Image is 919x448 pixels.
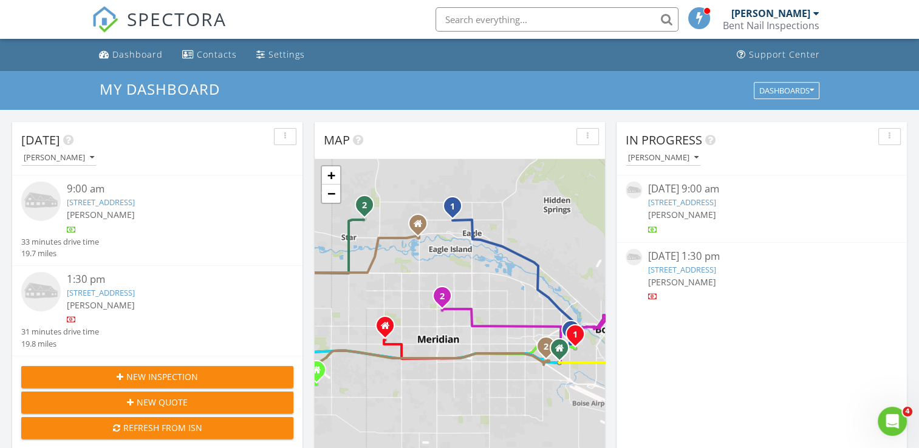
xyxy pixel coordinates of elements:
div: Support Center [749,49,820,60]
div: Dashboards [759,86,814,95]
a: Settings [251,44,310,66]
span: [PERSON_NAME] [67,209,135,220]
div: [PERSON_NAME] [628,154,699,162]
div: [PERSON_NAME] [24,154,94,162]
a: SPECTORA [92,16,227,42]
div: 31 minutes drive time [21,326,99,338]
a: 9:00 am [STREET_ADDRESS] [PERSON_NAME] 33 minutes drive time 19.7 miles [21,182,293,259]
i: 1 [573,331,578,339]
button: New Quote [21,392,293,413]
div: Bent Nail Inspections [723,19,819,32]
a: Contacts [177,44,242,66]
span: New Inspection [126,370,198,383]
img: The Best Home Inspection Software - Spectora [92,6,118,33]
div: 1195 N Arrano Farms Ln, Eagle, ID 83616 [453,206,460,213]
a: [DATE] 9:00 am [STREET_ADDRESS] [PERSON_NAME] [626,182,898,236]
i: 2 [440,293,445,301]
div: [DATE] 9:00 am [648,182,875,197]
a: [DATE] 1:30 pm [STREET_ADDRESS] [PERSON_NAME] [626,249,898,303]
div: 1:30 pm [67,272,271,287]
div: 3315 Parkview Way, Nampa ID 83687 [316,370,324,377]
div: 9:00 am [67,182,271,197]
input: Search everything... [436,7,678,32]
a: [STREET_ADDRESS] [67,197,135,208]
a: Zoom in [322,166,340,185]
div: [DATE] 1:30 pm [648,249,875,264]
div: Refresh from ISN [31,421,284,434]
img: house-placeholder-square-ca63347ab8c70e15b013bc22427d3df0f7f082c62ce06d78aee8ec4e70df452f.jpg [21,272,61,311]
div: 5981 W Overland Rd., Boise ID 83709 [559,348,567,355]
button: [PERSON_NAME] [626,150,701,166]
a: Zoom out [322,185,340,203]
span: [DATE] [21,132,60,148]
button: New Inspection [21,366,293,388]
div: Dashboard [112,49,163,60]
span: In Progress [626,132,702,148]
div: 225 S Linder Rd Apt F104, Eagle ID 83616 [418,223,425,231]
div: 19.7 miles [21,248,99,259]
a: [STREET_ADDRESS] [648,197,716,208]
div: 33 minutes drive time [21,236,99,248]
iframe: Intercom live chat [878,407,907,436]
img: house-placeholder-square-ca63347ab8c70e15b013bc22427d3df0f7f082c62ce06d78aee8ec4e70df452f.jpg [626,182,642,198]
a: [STREET_ADDRESS] [67,287,135,298]
div: 310 S Harding St, Boise, ID 83705 [575,334,582,341]
a: [STREET_ADDRESS] [648,264,716,275]
span: New Quote [137,396,188,409]
a: Support Center [732,44,825,66]
div: Contacts [197,49,237,60]
span: SPECTORA [127,6,227,32]
span: 4 [903,407,912,416]
img: house-placeholder-square-ca63347ab8c70e15b013bc22427d3df0f7f082c62ce06d78aee8ec4e70df452f.jpg [21,182,61,221]
div: Settings [268,49,305,60]
span: [PERSON_NAME] [648,276,716,288]
span: My Dashboard [100,79,220,99]
div: 19.8 miles [21,338,99,350]
div: 474 E Addeson St, Meridian, ID 83646 [442,296,449,303]
span: [PERSON_NAME] [67,299,135,311]
i: 2 [362,202,367,210]
button: [PERSON_NAME] [21,150,97,166]
div: [PERSON_NAME] [731,7,810,19]
button: Refresh from ISN [21,417,293,439]
div: 1700 N Black Elm Ln, Star, ID 83669 [364,205,372,212]
a: Dashboard [94,44,168,66]
img: house-placeholder-square-ca63347ab8c70e15b013bc22427d3df0f7f082c62ce06d78aee8ec4e70df452f.jpg [626,249,642,265]
i: 1 [450,203,455,211]
div: 7104 Sunnybrook Dr, Boise, ID 83709 [546,346,553,353]
span: [PERSON_NAME] [648,209,716,220]
a: 1:30 pm [STREET_ADDRESS] [PERSON_NAME] 31 minutes drive time 19.8 miles [21,272,293,350]
i: 2 [544,343,548,351]
div: 368 N. Tessa Ln., Meridian ID 83642 [385,325,392,333]
button: Dashboards [754,82,819,99]
span: Map [324,132,350,148]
